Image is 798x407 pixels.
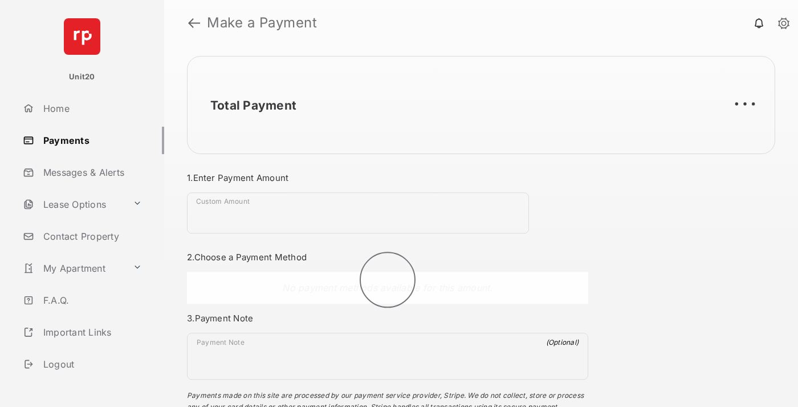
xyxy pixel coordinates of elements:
[18,287,164,314] a: F.A.Q.
[18,127,164,154] a: Payments
[210,98,296,112] h2: Total Payment
[187,313,588,324] h3: 3. Payment Note
[18,350,164,378] a: Logout
[18,223,164,250] a: Contact Property
[18,255,128,282] a: My Apartment
[18,191,128,218] a: Lease Options
[207,16,317,30] strong: Make a Payment
[18,159,164,186] a: Messages & Alerts
[64,18,100,55] img: svg+xml;base64,PHN2ZyB4bWxucz0iaHR0cDovL3d3dy53My5vcmcvMjAwMC9zdmciIHdpZHRoPSI2NCIgaGVpZ2h0PSI2NC...
[69,71,95,83] p: Unit20
[18,95,164,122] a: Home
[187,252,588,263] h3: 2. Choose a Payment Method
[18,319,146,346] a: Important Links
[187,172,588,183] h3: 1. Enter Payment Amount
